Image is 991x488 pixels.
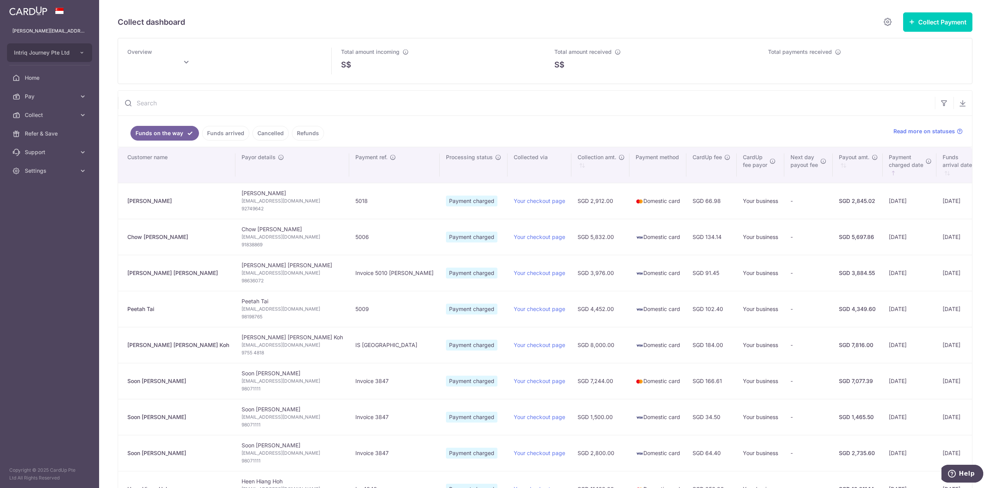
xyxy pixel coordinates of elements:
[571,327,629,363] td: SGD 8,000.00
[571,399,629,435] td: SGD 1,500.00
[440,147,508,183] th: Processing status
[17,5,33,12] span: Help
[25,130,76,137] span: Refer & Save
[636,306,643,313] img: visa-sm-192604c4577d2d35970c8ed26b86981c2741ebd56154ab54ad91a526f0f24972.png
[629,183,686,219] td: Domestic card
[446,304,497,314] span: Payment charged
[839,449,876,457] div: SGD 2,735.60
[242,305,343,313] span: [EMAIL_ADDRESS][DOMAIN_NAME]
[839,197,876,205] div: SGD 2,845.02
[235,291,349,327] td: Peetah Tai
[571,255,629,291] td: SGD 3,976.00
[883,219,936,255] td: [DATE]
[235,183,349,219] td: [PERSON_NAME]
[235,399,349,435] td: Soon [PERSON_NAME]
[514,414,565,420] a: Your checkout page
[629,147,686,183] th: Payment method
[554,59,564,70] span: S$
[883,291,936,327] td: [DATE]
[446,412,497,423] span: Payment charged
[25,111,76,119] span: Collect
[784,399,833,435] td: -
[349,291,440,327] td: 5009
[936,435,985,471] td: [DATE]
[936,183,985,219] td: [DATE]
[784,147,833,183] th: Next daypayout fee
[349,219,440,255] td: 5006
[936,399,985,435] td: [DATE]
[936,291,985,327] td: [DATE]
[571,219,629,255] td: SGD 5,832.00
[242,341,343,349] span: [EMAIL_ADDRESS][DOMAIN_NAME]
[242,421,343,429] span: 98071111
[737,183,784,219] td: Your business
[936,147,985,183] th: Fundsarrival date : activate to sort column ascending
[202,126,249,141] a: Funds arrived
[883,147,936,183] th: Paymentcharged date : activate to sort column ascending
[839,153,869,161] span: Payout amt.
[893,127,955,135] span: Read more on statuses
[936,219,985,255] td: [DATE]
[235,255,349,291] td: [PERSON_NAME] [PERSON_NAME]
[737,399,784,435] td: Your business
[629,219,686,255] td: Domestic card
[636,414,643,421] img: visa-sm-192604c4577d2d35970c8ed26b86981c2741ebd56154ab54ad91a526f0f24972.png
[883,183,936,219] td: [DATE]
[743,153,767,169] span: CardUp fee payor
[127,377,229,385] div: Soon [PERSON_NAME]
[636,450,643,457] img: visa-sm-192604c4577d2d35970c8ed26b86981c2741ebd56154ab54ad91a526f0f24972.png
[768,48,832,55] span: Total payments received
[349,327,440,363] td: IS [GEOGRAPHIC_DATA]
[341,48,399,55] span: Total amount incoming
[784,219,833,255] td: -
[686,183,737,219] td: SGD 66.98
[686,327,737,363] td: SGD 184.00
[554,48,612,55] span: Total amount received
[571,363,629,399] td: SGD 7,244.00
[118,147,235,183] th: Customer name
[12,27,87,35] p: [PERSON_NAME][EMAIL_ADDRESS][DOMAIN_NAME]
[883,435,936,471] td: [DATE]
[784,435,833,471] td: -
[784,327,833,363] td: -
[784,255,833,291] td: -
[514,306,565,312] a: Your checkout page
[839,377,876,385] div: SGD 7,077.39
[446,340,497,351] span: Payment charged
[737,219,784,255] td: Your business
[127,48,152,55] span: Overview
[127,233,229,241] div: Chow [PERSON_NAME]
[629,291,686,327] td: Domestic card
[839,233,876,241] div: SGD 5,697.86
[446,376,497,387] span: Payment charged
[25,167,76,175] span: Settings
[446,196,497,206] span: Payment charged
[349,255,440,291] td: Invoice 5010 [PERSON_NAME]
[14,49,71,57] span: Intriq Journey Pte Ltd
[686,435,737,471] td: SGD 64.40
[25,74,76,82] span: Home
[514,234,565,240] a: Your checkout page
[571,291,629,327] td: SGD 4,452.00
[686,255,737,291] td: SGD 91.45
[242,233,343,241] span: [EMAIL_ADDRESS][DOMAIN_NAME]
[7,43,92,62] button: Intriq Journey Pte Ltd
[686,363,737,399] td: SGD 166.61
[893,127,963,135] a: Read more on statuses
[790,153,818,169] span: Next day payout fee
[242,205,343,213] span: 92749642
[25,148,76,156] span: Support
[636,378,643,385] img: mastercard-sm-87a3fd1e0bddd137fecb07648320f44c262e2538e7db6024463105ddbc961eb2.png
[514,270,565,276] a: Your checkout page
[127,449,229,457] div: Soon [PERSON_NAME]
[252,126,289,141] a: Cancelled
[242,241,343,249] span: 91838869
[355,153,387,161] span: Payment ref.
[629,363,686,399] td: Domestic card
[686,399,737,435] td: SGD 34.50
[839,305,876,313] div: SGD 4,349.60
[936,327,985,363] td: [DATE]
[508,147,571,183] th: Collected via
[242,449,343,457] span: [EMAIL_ADDRESS][DOMAIN_NAME]
[686,291,737,327] td: SGD 102.40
